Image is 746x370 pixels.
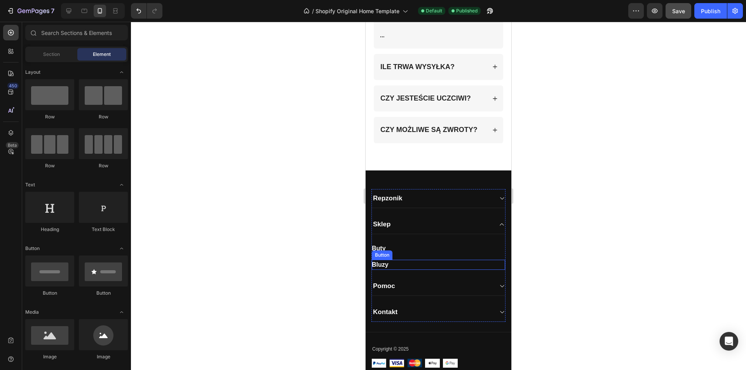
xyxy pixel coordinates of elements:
div: Button [25,290,74,297]
span: / [312,7,314,15]
span: Layout [25,69,40,76]
div: Undo/Redo [131,3,162,19]
span: Shopify Original Home Template [315,7,399,15]
div: Image [25,353,74,360]
span: Section [43,51,60,58]
span: Text [25,181,35,188]
div: Row [79,162,128,169]
div: 450 [7,83,19,89]
div: Beta [6,142,19,148]
div: Heading [25,226,74,233]
span: Default [426,7,442,14]
span: Element [93,51,111,58]
span: Toggle open [115,66,128,78]
div: Row [25,162,74,169]
span: Toggle open [115,179,128,191]
div: Text Block [79,226,128,233]
span: Toggle open [115,306,128,318]
button: Publish [694,3,727,19]
span: Published [456,7,478,14]
span: Toggle open [115,242,128,255]
div: Button [79,290,128,297]
div: Open Intercom Messenger [720,332,738,351]
span: Save [672,8,685,14]
p: 7 [51,6,54,16]
span: Media [25,309,39,316]
button: Save [666,3,691,19]
div: Image [79,353,128,360]
div: Row [79,113,128,120]
button: 7 [3,3,58,19]
input: Search Sections & Elements [25,25,128,40]
span: Button [25,245,40,252]
div: Row [25,113,74,120]
iframe: Design area [366,22,511,370]
div: Publish [701,7,720,15]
